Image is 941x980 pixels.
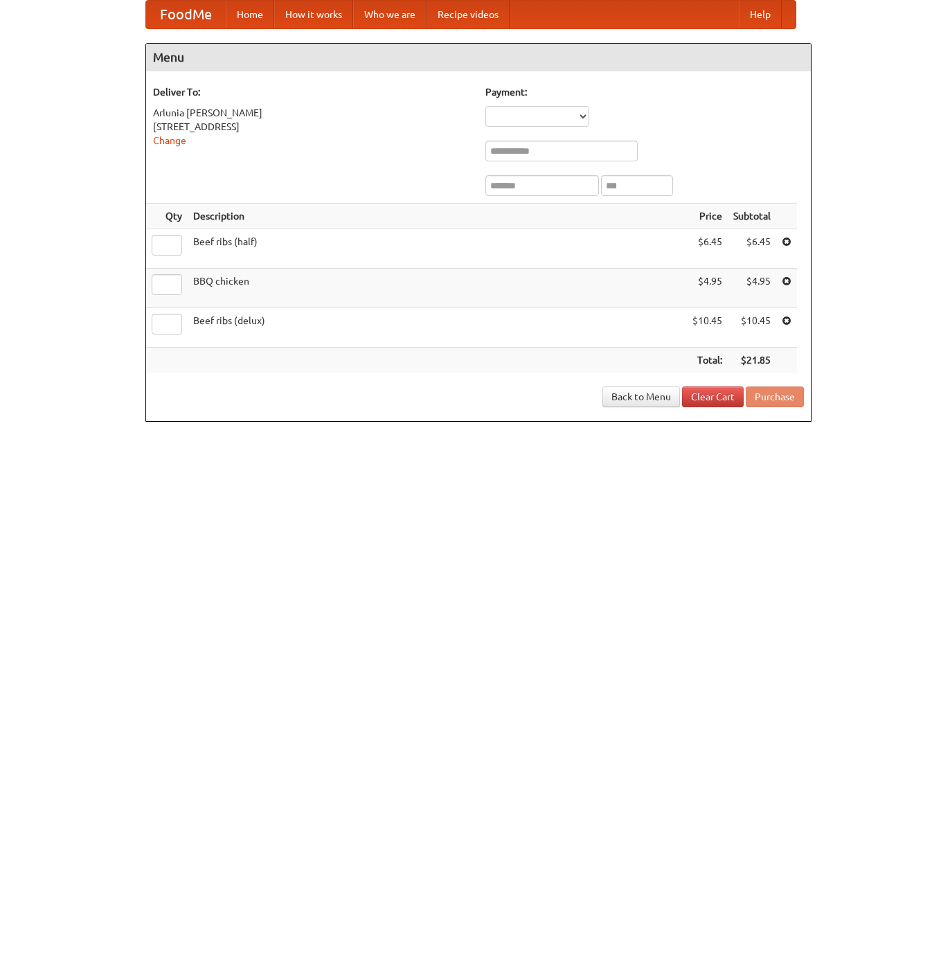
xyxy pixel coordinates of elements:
[353,1,427,28] a: Who we are
[427,1,510,28] a: Recipe videos
[739,1,782,28] a: Help
[188,229,687,269] td: Beef ribs (half)
[728,348,776,373] th: $21.85
[687,269,728,308] td: $4.95
[146,204,188,229] th: Qty
[188,269,687,308] td: BBQ chicken
[188,204,687,229] th: Description
[728,229,776,269] td: $6.45
[226,1,274,28] a: Home
[188,308,687,348] td: Beef ribs (delux)
[153,106,472,120] div: Arlunia [PERSON_NAME]
[687,204,728,229] th: Price
[682,386,744,407] a: Clear Cart
[274,1,353,28] a: How it works
[602,386,680,407] a: Back to Menu
[687,229,728,269] td: $6.45
[687,348,728,373] th: Total:
[153,85,472,99] h5: Deliver To:
[728,269,776,308] td: $4.95
[728,308,776,348] td: $10.45
[728,204,776,229] th: Subtotal
[687,308,728,348] td: $10.45
[153,120,472,134] div: [STREET_ADDRESS]
[146,1,226,28] a: FoodMe
[746,386,804,407] button: Purchase
[153,135,186,146] a: Change
[485,85,804,99] h5: Payment:
[146,44,811,71] h4: Menu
